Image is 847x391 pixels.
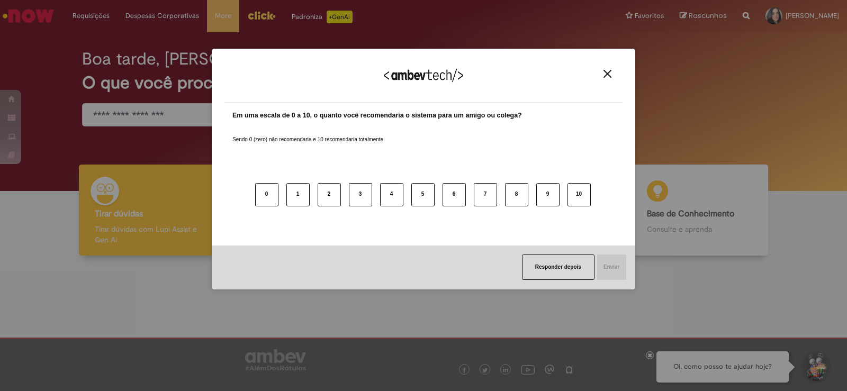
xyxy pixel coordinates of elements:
[286,183,310,206] button: 1
[443,183,466,206] button: 6
[411,183,435,206] button: 5
[600,69,615,78] button: Close
[384,69,463,82] img: Logo Ambevtech
[474,183,497,206] button: 7
[380,183,403,206] button: 4
[349,183,372,206] button: 3
[255,183,278,206] button: 0
[536,183,560,206] button: 9
[318,183,341,206] button: 2
[522,254,594,280] button: Responder depois
[567,183,591,206] button: 10
[232,111,522,121] label: Em uma escala de 0 a 10, o quanto você recomendaria o sistema para um amigo ou colega?
[232,123,385,143] label: Sendo 0 (zero) não recomendaria e 10 recomendaria totalmente.
[505,183,528,206] button: 8
[603,70,611,78] img: Close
